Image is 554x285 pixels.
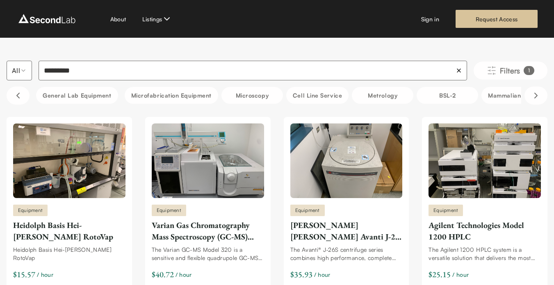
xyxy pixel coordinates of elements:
span: / hour [452,270,469,279]
div: $25.15 [429,269,451,280]
img: logo [16,12,78,25]
img: Beckman Coulter Avanti J-26 XP Centrifuge [290,123,403,198]
div: Heidolph Basis Hei-[PERSON_NAME] RotoVap [13,219,125,242]
span: / hour [314,270,331,279]
button: Scroll left [7,87,30,105]
div: Agilent Technologies Model 1200 HPLC [429,219,541,242]
span: Filters [500,65,520,76]
img: Varian Gas Chromatography Mass Spectroscopy (GC-MS) Model 320 [152,123,264,198]
span: Equipment [157,207,181,214]
span: / hour [176,270,192,279]
button: BSL-2 [417,87,478,104]
a: Sign in [421,15,439,23]
div: Heidolph Basis Hei-[PERSON_NAME] RotoVap [13,246,125,262]
span: Equipment [18,207,43,214]
div: 1 [524,66,534,75]
span: Equipment [433,207,458,214]
img: Heidolph Basis Hei-VAP HL RotoVap [13,123,125,198]
button: Microfabrication Equipment [125,87,218,104]
button: Scroll right [524,87,547,105]
div: The Agilent 1200 HPLC system is a versatile solution that delivers the most efficient mixing and ... [429,246,541,262]
button: Microscopy [221,87,283,104]
span: / hour [37,270,53,279]
div: $15.57 [13,269,35,280]
div: The Varian GC-MS Model 320 is a sensitive and flexible quadrupole GC-MS system. The Model 320 pro... [152,246,264,262]
img: Agilent Technologies Model 1200 HPLC [429,123,541,198]
button: Metrology [352,87,413,104]
div: Varian Gas Chromatography Mass Spectroscopy (GC-MS) Model 320 [152,219,264,242]
a: About [110,15,126,23]
button: Filters [474,62,547,80]
div: The Avanti® J-26S centrifuge series combines high performance, complete BioSafety systems, and lo... [290,246,403,262]
div: [PERSON_NAME] [PERSON_NAME] Avanti J-26 XP Centrifuge [290,219,403,242]
a: Request Access [456,10,538,28]
button: Listings [142,14,172,24]
button: Mammalian Cells [481,87,544,104]
button: Cell line service [286,87,349,104]
span: Equipment [295,207,320,214]
button: General Lab equipment [36,87,118,104]
button: Select listing type [7,61,32,80]
div: $40.72 [152,269,174,280]
div: $35.93 [290,269,312,280]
